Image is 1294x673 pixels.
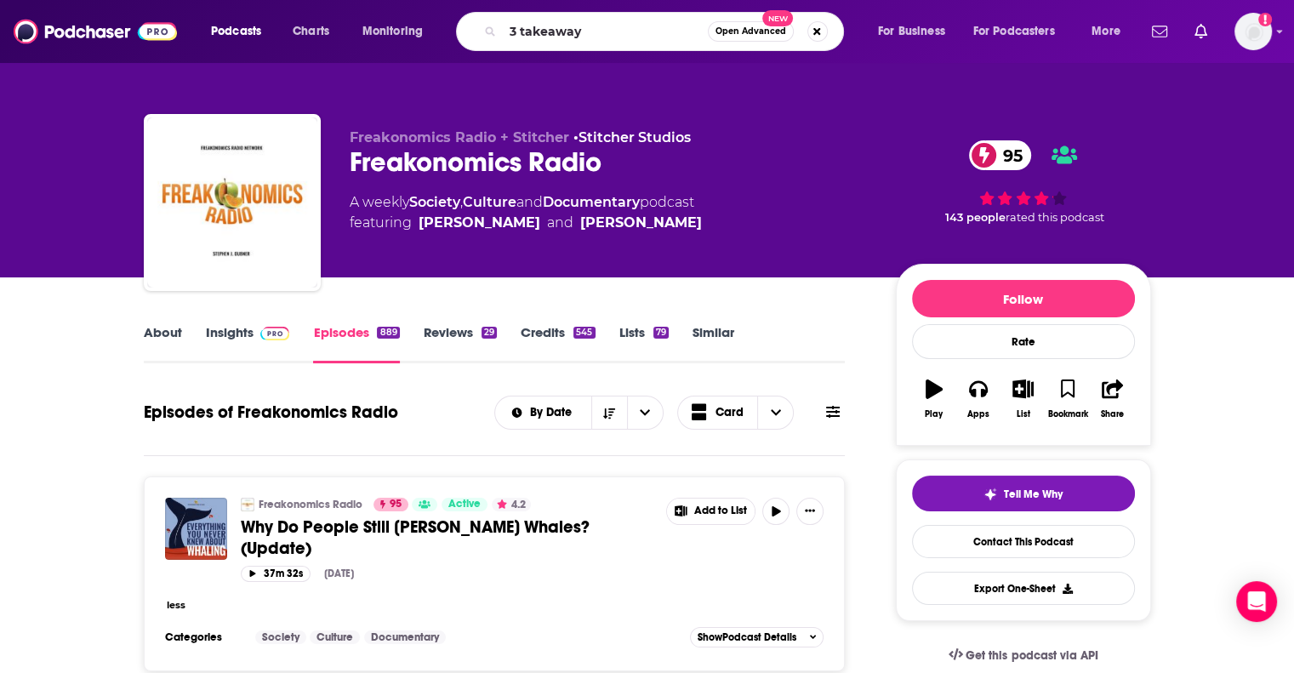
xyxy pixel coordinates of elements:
[912,324,1135,359] div: Rate
[708,21,794,42] button: Open AdvancedNew
[715,407,744,419] span: Card
[1234,13,1272,50] span: Logged in as GregKubie
[199,18,283,45] button: open menu
[969,140,1031,170] a: 95
[591,396,627,429] button: Sort Direction
[694,505,747,517] span: Add to List
[1080,18,1142,45] button: open menu
[1234,13,1272,50] img: User Profile
[260,327,290,340] img: Podchaser Pro
[409,194,460,210] a: Society
[503,18,708,45] input: Search podcasts, credits, & more...
[547,213,573,233] span: and
[762,10,793,26] span: New
[282,18,339,45] a: Charts
[912,572,1135,605] button: Export One-Sheet
[693,324,734,363] a: Similar
[986,140,1031,170] span: 95
[543,194,640,210] a: Documentary
[460,194,463,210] span: ,
[912,476,1135,511] button: tell me why sparkleTell Me Why
[925,409,943,419] div: Play
[255,630,306,644] a: Society
[167,598,185,613] button: less
[573,327,595,339] div: 545
[206,324,290,363] a: InsightsPodchaser Pro
[516,194,543,210] span: and
[390,496,402,513] span: 95
[573,129,691,145] span: •
[241,498,254,511] img: Freakonomics Radio
[677,396,795,430] button: Choose View
[619,324,669,363] a: Lists79
[144,402,398,423] h1: Episodes of Freakonomics Radio
[241,566,311,582] button: 37m 32s
[362,20,423,43] span: Monitoring
[350,213,702,233] span: featuring
[472,12,860,51] div: Search podcasts, credits, & more...
[241,516,590,559] span: Why Do People Still [PERSON_NAME] Whales? (Update)
[1258,13,1272,26] svg: Add a profile image
[1092,20,1120,43] span: More
[1047,409,1087,419] div: Bookmark
[419,213,540,233] a: Steve Levitt
[945,211,1006,224] span: 143 people
[866,18,966,45] button: open menu
[351,18,445,45] button: open menu
[715,27,786,36] span: Open Advanced
[1145,17,1174,46] a: Show notifications dropdown
[967,409,989,419] div: Apps
[350,129,569,145] span: Freakonomics Radio + Stitcher
[310,630,360,644] a: Culture
[494,396,664,430] h2: Choose List sort
[211,20,261,43] span: Podcasts
[1006,211,1104,224] span: rated this podcast
[973,20,1055,43] span: For Podcasters
[147,117,317,288] img: Freakonomics Radio
[324,567,354,579] div: [DATE]
[627,396,663,429] button: open menu
[653,327,669,339] div: 79
[1101,409,1124,419] div: Share
[1000,368,1045,430] button: List
[373,498,408,511] a: 95
[424,324,497,363] a: Reviews29
[1234,13,1272,50] button: Show profile menu
[956,368,1000,430] button: Apps
[350,192,702,233] div: A weekly podcast
[966,648,1097,663] span: Get this podcast via API
[667,499,755,524] button: Show More Button
[1188,17,1214,46] a: Show notifications dropdown
[495,407,591,419] button: open menu
[241,516,654,559] a: Why Do People Still [PERSON_NAME] Whales? (Update)
[521,324,595,363] a: Credits545
[1004,488,1063,501] span: Tell Me Why
[912,525,1135,558] a: Contact This Podcast
[165,630,242,644] h3: Categories
[144,324,182,363] a: About
[962,18,1080,45] button: open menu
[259,498,362,511] a: Freakonomics Radio
[492,498,531,511] button: 4.2
[364,630,446,644] a: Documentary
[1017,409,1030,419] div: List
[165,498,227,560] img: Why Do People Still Hunt Whales? (Update)
[912,280,1135,317] button: Follow
[912,368,956,430] button: Play
[698,631,796,643] span: Show Podcast Details
[293,20,329,43] span: Charts
[313,324,399,363] a: Episodes889
[579,129,691,145] a: Stitcher Studios
[448,496,481,513] span: Active
[796,498,824,525] button: Show More Button
[482,327,497,339] div: 29
[690,627,824,647] button: ShowPodcast Details
[1046,368,1090,430] button: Bookmark
[878,20,945,43] span: For Business
[896,129,1151,235] div: 95 143 peoplerated this podcast
[442,498,487,511] a: Active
